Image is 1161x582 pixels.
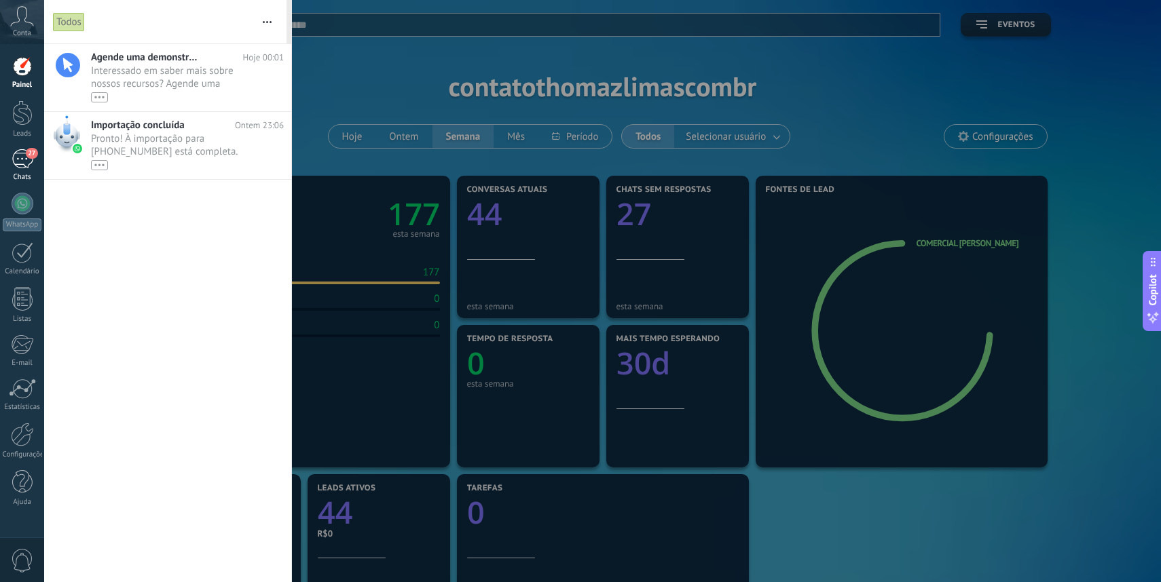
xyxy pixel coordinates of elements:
div: WhatsApp [3,218,41,231]
div: Calendário [3,267,42,276]
span: Pronto! À importação para [PHONE_NUMBER] está completa. Seus dados agora estão na [GEOGRAPHIC_DATA]. [91,132,258,170]
div: Todos [53,12,85,32]
span: 27 [26,148,37,159]
span: Ontem 23:06 [235,119,284,132]
div: ••• [91,160,108,170]
div: Leads [3,130,42,138]
span: Importação concluída [91,119,185,132]
span: Copilot [1146,275,1160,306]
img: waba.svg [73,144,82,153]
span: Conta [13,29,31,38]
span: Agende uma demonstração com um especialista! [91,51,200,64]
div: Listas [3,315,42,324]
div: Configurações [3,450,42,459]
div: ••• [91,92,108,102]
div: E-mail [3,359,42,368]
a: Agende uma demonstração com um especialista! Hoje 00:01 Interessado em saber mais sobre nossos re... [44,44,291,111]
span: Hoje 00:01 [243,51,284,64]
div: Estatísticas [3,403,42,412]
div: Chats [3,173,42,182]
span: Interessado em saber mais sobre nossos recursos? Agende uma demonstração hoje mesmo! [91,64,258,102]
div: Painel [3,81,42,90]
div: Ajuda [3,498,42,507]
